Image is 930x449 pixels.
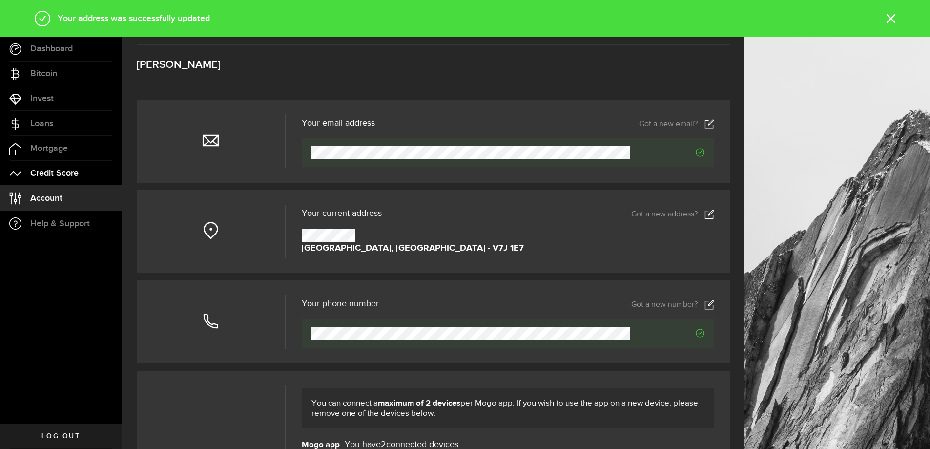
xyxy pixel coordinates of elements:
[30,144,68,153] span: Mortgage
[302,441,340,449] b: Mogo app
[631,210,714,219] a: Got a new address?
[630,329,704,338] span: Verified
[30,94,54,103] span: Invest
[8,4,37,33] button: Open LiveChat chat widget
[302,209,382,218] span: Your current address
[639,119,714,129] a: Got a new email?
[51,12,886,25] div: Your address was successfully updated
[30,169,79,178] span: Credit Score
[631,300,714,310] a: Got a new number?
[381,440,386,449] span: 2
[378,399,460,407] b: maximum of 2 devices
[137,60,730,70] h3: [PERSON_NAME]
[41,433,80,440] span: Log out
[630,148,704,157] span: Verified
[302,388,715,428] div: You can connect a per Mogo app. If you wish to use the app on a new device, please remove one of ...
[30,119,53,128] span: Loans
[302,299,379,308] h3: Your phone number
[302,242,524,255] strong: [GEOGRAPHIC_DATA], [GEOGRAPHIC_DATA] - V7J 1E7
[302,119,375,128] h3: Your email address
[30,69,57,78] span: Bitcoin
[30,194,62,203] span: Account
[30,44,73,53] span: Dashboard
[30,219,90,228] span: Help & Support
